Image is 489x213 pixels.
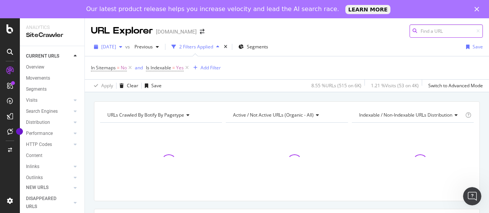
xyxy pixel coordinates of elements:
[200,29,204,34] div: arrow-right-arrow-left
[473,43,483,50] div: Save
[233,112,314,118] span: Active / Not Active URLs (organic - all)
[26,174,43,182] div: Outlinks
[26,163,39,171] div: Inlinks
[26,31,78,40] div: SiteCrawler
[91,64,116,71] span: In Sitemaps
[463,41,483,53] button: Save
[127,82,138,89] div: Clear
[26,85,79,93] a: Segments
[131,41,162,53] button: Previous
[26,96,71,104] a: Visits
[26,152,79,160] a: Content
[26,24,78,31] div: Analytics
[26,130,53,138] div: Performance
[91,41,125,53] button: [DATE]
[168,41,222,53] button: 2 Filters Applied
[172,64,175,71] span: =
[146,64,171,71] span: Is Indexable
[26,74,79,82] a: Movements
[121,62,127,73] span: No
[26,63,79,71] a: Overview
[156,28,197,35] div: [DOMAIN_NAME]
[91,80,113,92] button: Apply
[474,7,482,11] div: Close
[26,184,49,192] div: NEW URLS
[26,184,71,192] a: NEW URLS
[179,43,213,50] div: 2 Filters Applied
[26,63,44,71] div: Overview
[26,195,65,211] div: DISAPPEARED URLS
[107,112,184,118] span: URLs Crawled By Botify By pagetype
[26,130,71,138] a: Performance
[26,74,50,82] div: Movements
[26,107,71,115] a: Search Engines
[101,82,113,89] div: Apply
[131,43,153,50] span: Previous
[176,62,184,73] span: Yes
[101,43,116,50] span: 2025 Aug. 17th
[26,52,59,60] div: CURRENT URLS
[26,96,37,104] div: Visits
[125,43,131,50] span: vs
[232,109,341,121] h4: Active / Not Active URLs
[135,64,143,71] button: and
[117,64,120,71] span: =
[222,43,229,51] div: times
[26,174,71,182] a: Outlinks
[26,195,71,211] a: DISAPPEARED URLS
[142,80,162,92] button: Save
[463,187,481,205] iframe: Intercom live chat
[26,163,71,171] a: Inlinks
[425,80,483,92] button: Switch to Advanced Mode
[26,85,47,93] div: Segments
[117,80,138,92] button: Clear
[151,82,162,89] div: Save
[91,24,153,37] div: URL Explorer
[247,43,268,50] span: Segments
[86,5,339,13] div: Our latest product release helps you increase velocity and lead the AI search race.
[345,5,391,14] a: LEARN MORE
[190,63,221,72] button: Add Filter
[26,107,58,115] div: Search Engines
[135,64,143,71] div: and
[371,82,419,89] div: 1.21 % Visits ( 53 on 4K )
[26,141,52,149] div: HTTP Codes
[26,52,71,60] a: CURRENT URLS
[26,141,71,149] a: HTTP Codes
[16,128,23,135] div: Tooltip anchor
[359,112,452,118] span: Indexable / Non-Indexable URLs distribution
[201,64,221,71] div: Add Filter
[235,41,271,53] button: Segments
[428,82,483,89] div: Switch to Advanced Mode
[410,24,483,38] input: Find a URL
[26,119,71,127] a: Distribution
[26,152,42,160] div: Content
[358,109,464,121] h4: Indexable / Non-Indexable URLs Distribution
[26,119,50,127] div: Distribution
[311,82,361,89] div: 8.55 % URLs ( 515 on 6K )
[106,109,215,121] h4: URLs Crawled By Botify By pagetype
